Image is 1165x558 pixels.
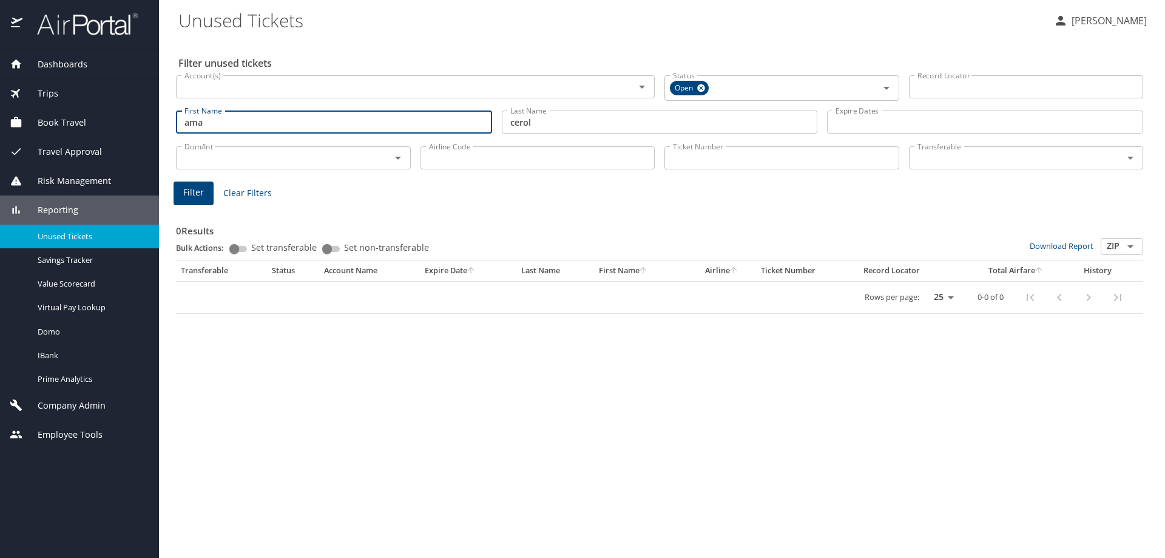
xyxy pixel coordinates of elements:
[859,260,964,281] th: Record Locator
[11,12,24,36] img: icon-airportal.png
[924,288,958,307] select: rows per page
[516,260,594,281] th: Last Name
[22,203,78,217] span: Reporting
[978,293,1004,301] p: 0-0 of 0
[22,58,87,71] span: Dashboards
[251,243,317,252] span: Set transferable
[24,12,138,36] img: airportal-logo.png
[223,186,272,201] span: Clear Filters
[865,293,919,301] p: Rows per page:
[319,260,420,281] th: Account Name
[1122,149,1139,166] button: Open
[176,217,1143,238] h3: 0 Results
[756,260,859,281] th: Ticket Number
[178,1,1044,39] h1: Unused Tickets
[1035,267,1044,275] button: sort
[178,53,1146,73] h2: Filter unused tickets
[344,243,429,252] span: Set non-transferable
[38,302,144,313] span: Virtual Pay Lookup
[1068,260,1128,281] th: History
[181,265,262,276] div: Transferable
[670,82,700,95] span: Open
[687,260,756,281] th: Airline
[420,260,516,281] th: Expire Date
[38,350,144,361] span: IBank
[730,267,738,275] button: sort
[22,399,106,412] span: Company Admin
[22,428,103,441] span: Employee Tools
[878,80,895,97] button: Open
[183,185,204,200] span: Filter
[218,182,277,205] button: Clear Filters
[964,260,1068,281] th: Total Airfare
[1030,240,1093,251] a: Download Report
[176,242,234,253] p: Bulk Actions:
[633,78,650,95] button: Open
[22,174,111,188] span: Risk Management
[38,373,144,385] span: Prime Analytics
[38,278,144,290] span: Value Scorecard
[1048,10,1152,32] button: [PERSON_NAME]
[22,87,58,100] span: Trips
[267,260,319,281] th: Status
[594,260,688,281] th: First Name
[1122,238,1139,255] button: Open
[38,254,144,266] span: Savings Tracker
[670,81,709,95] div: Open
[467,267,476,275] button: sort
[390,149,407,166] button: Open
[174,182,214,205] button: Filter
[176,260,1143,314] table: custom pagination table
[22,116,86,129] span: Book Travel
[22,145,102,158] span: Travel Approval
[1068,13,1147,28] p: [PERSON_NAME]
[38,231,144,242] span: Unused Tickets
[640,267,648,275] button: sort
[38,326,144,338] span: Domo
